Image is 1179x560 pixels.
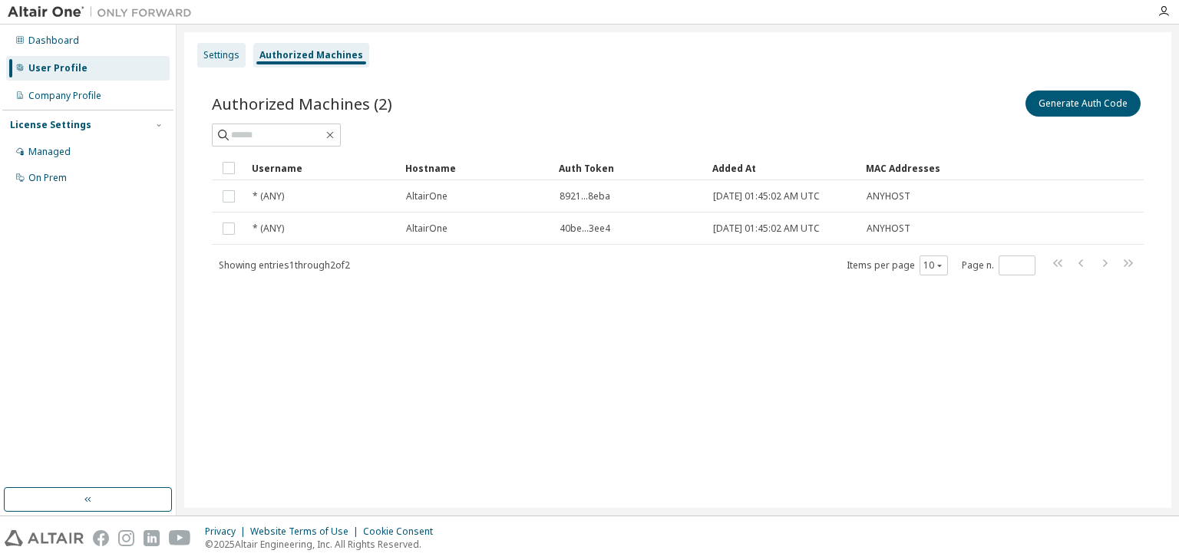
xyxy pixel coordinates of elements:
[93,530,109,546] img: facebook.svg
[10,119,91,131] div: License Settings
[923,259,944,272] button: 10
[205,525,250,538] div: Privacy
[560,190,610,203] span: 8921...8eba
[144,530,160,546] img: linkedin.svg
[867,190,910,203] span: ANYHOST
[205,538,442,551] p: © 2025 Altair Engineering, Inc. All Rights Reserved.
[847,255,948,275] span: Items per page
[713,190,820,203] span: [DATE] 01:45:02 AM UTC
[8,5,200,20] img: Altair One
[169,530,191,546] img: youtube.svg
[118,530,134,546] img: instagram.svg
[560,222,610,235] span: 40be...3ee4
[28,90,101,102] div: Company Profile
[219,259,350,272] span: Showing entries 1 through 2 of 2
[252,156,393,180] div: Username
[559,156,700,180] div: Auth Token
[250,525,363,538] div: Website Terms of Use
[5,530,84,546] img: altair_logo.svg
[712,156,854,180] div: Added At
[405,156,547,180] div: Hostname
[406,222,447,235] span: AltairOne
[713,222,820,235] span: [DATE] 01:45:02 AM UTC
[866,156,982,180] div: MAC Addresses
[253,222,284,235] span: * (ANY)
[259,49,363,61] div: Authorized Machines
[406,190,447,203] span: AltairOne
[962,255,1035,275] span: Page n.
[28,62,88,74] div: User Profile
[28,35,79,47] div: Dashboard
[1025,91,1141,117] button: Generate Auth Code
[28,172,67,184] div: On Prem
[867,222,910,235] span: ANYHOST
[253,190,284,203] span: * (ANY)
[28,146,71,158] div: Managed
[203,49,239,61] div: Settings
[363,525,442,538] div: Cookie Consent
[212,93,392,114] span: Authorized Machines (2)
